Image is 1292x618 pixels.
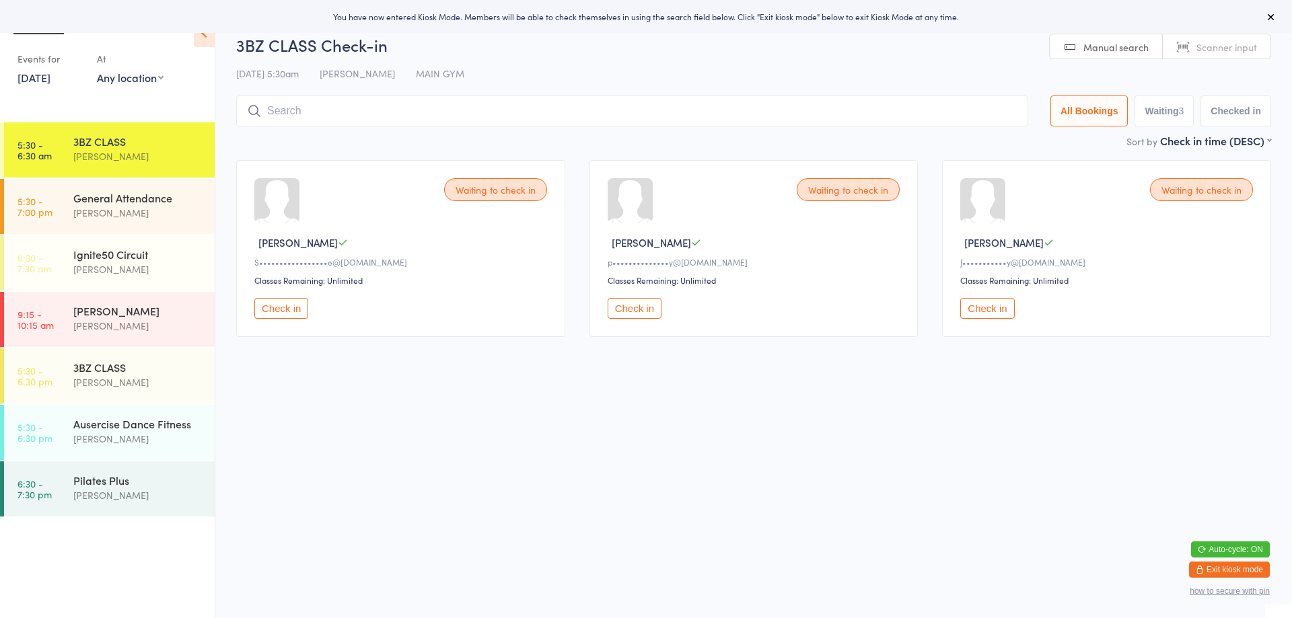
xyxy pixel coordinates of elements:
[73,303,203,318] div: [PERSON_NAME]
[608,256,904,268] div: p••••••••••••••y@[DOMAIN_NAME]
[1150,178,1253,201] div: Waiting to check in
[960,256,1257,268] div: J•••••••••••y@[DOMAIN_NAME]
[73,134,203,149] div: 3BZ CLASS
[73,247,203,262] div: Ignite50 Circuit
[73,190,203,205] div: General Attendance
[97,70,164,85] div: Any location
[964,235,1044,249] span: [PERSON_NAME]
[17,309,54,330] time: 9:15 - 10:15 am
[97,48,164,70] div: At
[236,95,1028,126] input: Search
[17,139,52,161] time: 5:30 - 6:30 am
[416,67,464,80] span: MAIN GYM
[73,473,203,488] div: Pilates Plus
[17,196,52,217] time: 5:30 - 7:00 pm
[444,178,547,201] div: Waiting to check in
[1189,562,1270,578] button: Exit kiosk mode
[73,318,203,334] div: [PERSON_NAME]
[22,11,1270,22] div: You have now entered Kiosk Mode. Members will be able to check themselves in using the search fie...
[17,48,83,70] div: Events for
[17,252,51,274] time: 6:30 - 7:30 am
[1191,541,1270,557] button: Auto-cycle: ON
[73,431,203,447] div: [PERSON_NAME]
[254,256,551,268] div: S•••••••••••••••••e@[DOMAIN_NAME]
[1160,133,1271,148] div: Check in time (DESC)
[608,298,661,319] button: Check in
[1050,95,1128,126] button: All Bookings
[960,298,1014,319] button: Check in
[1083,40,1149,54] span: Manual search
[73,149,203,164] div: [PERSON_NAME]
[4,292,215,347] a: 9:15 -10:15 am[PERSON_NAME][PERSON_NAME]
[254,298,308,319] button: Check in
[1135,95,1194,126] button: Waiting3
[17,422,52,443] time: 5:30 - 6:30 pm
[73,416,203,431] div: Ausercise Dance Fitness
[4,405,215,460] a: 5:30 -6:30 pmAusercise Dance Fitness[PERSON_NAME]
[17,70,50,85] a: [DATE]
[4,122,215,178] a: 5:30 -6:30 am3BZ CLASS[PERSON_NAME]
[73,488,203,503] div: [PERSON_NAME]
[960,274,1257,286] div: Classes Remaining: Unlimited
[73,205,203,221] div: [PERSON_NAME]
[258,235,338,249] span: [PERSON_NAME]
[320,67,395,80] span: [PERSON_NAME]
[236,67,299,80] span: [DATE] 5:30am
[1126,134,1157,148] label: Sort by
[236,34,1271,56] h2: 3BZ CLASS Check-in
[608,274,904,286] div: Classes Remaining: Unlimited
[4,179,215,234] a: 5:30 -7:00 pmGeneral Attendance[PERSON_NAME]
[4,235,215,291] a: 6:30 -7:30 amIgnite50 Circuit[PERSON_NAME]
[1200,95,1271,126] button: Checked in
[1196,40,1257,54] span: Scanner input
[1190,586,1270,596] button: how to secure with pin
[73,360,203,375] div: 3BZ CLASS
[17,365,52,387] time: 5:30 - 6:30 pm
[73,262,203,277] div: [PERSON_NAME]
[612,235,691,249] span: [PERSON_NAME]
[4,348,215,403] a: 5:30 -6:30 pm3BZ CLASS[PERSON_NAME]
[797,178,900,201] div: Waiting to check in
[17,478,52,500] time: 6:30 - 7:30 pm
[4,461,215,516] a: 6:30 -7:30 pmPilates Plus[PERSON_NAME]
[1179,106,1184,116] div: 3
[73,375,203,390] div: [PERSON_NAME]
[254,274,551,286] div: Classes Remaining: Unlimited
